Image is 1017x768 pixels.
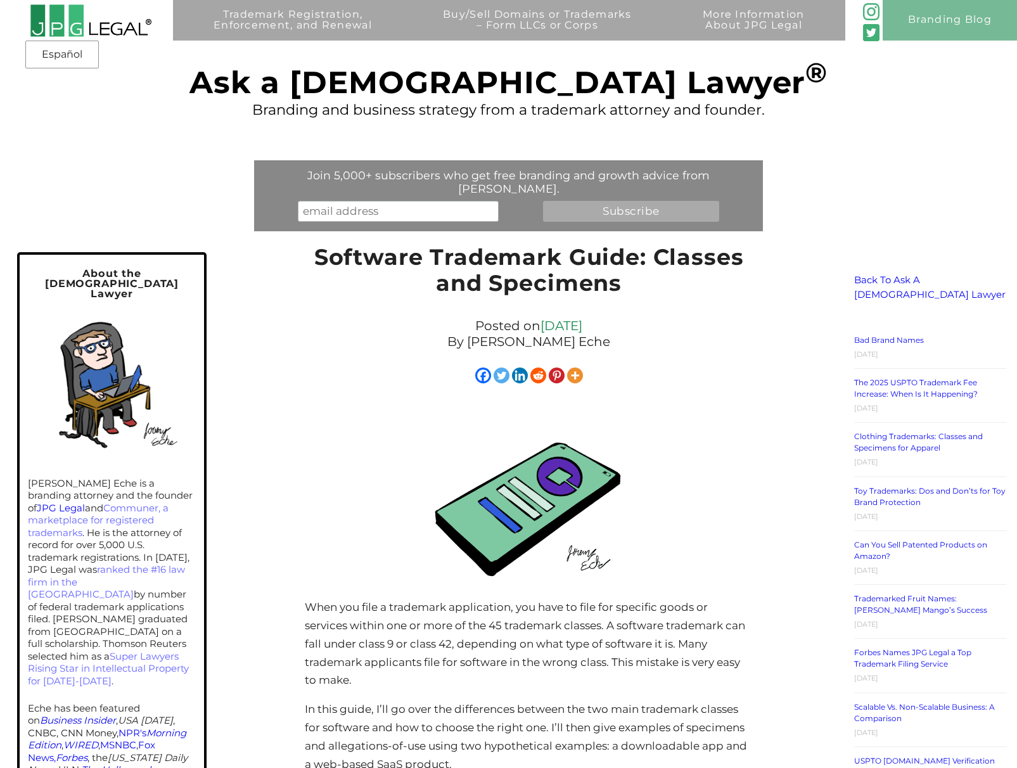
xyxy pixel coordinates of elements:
a: Scalable Vs. Non-Scalable Business: A Comparison [854,702,995,723]
input: email address [298,201,499,221]
a: Linkedin [512,368,528,383]
div: Posted on [305,315,752,353]
a: Pinterest [549,368,565,383]
a: Forbes [56,752,87,764]
h1: Software Trademark Guide: Classes and Specimens [305,245,752,302]
a: MSNBC [100,739,136,751]
a: More [567,368,583,383]
a: NPR'sMorning Edition [28,727,186,752]
a: ranked the #16 law firm in the [GEOGRAPHIC_DATA] [28,563,185,600]
em: USA [DATE] [118,714,173,726]
time: [DATE] [854,728,878,737]
time: [DATE] [854,512,878,521]
p: By [PERSON_NAME] Eche [311,334,746,350]
time: [DATE] [854,350,878,359]
a: Fox News, [28,739,155,764]
time: [DATE] [854,620,878,629]
input: Subscribe [543,201,719,221]
img: Self-portrait of Jeremy in his home office. [35,307,188,459]
a: [DATE] [540,318,582,333]
time: [DATE] [854,566,878,575]
time: [DATE] [854,458,878,466]
span: About the [DEMOGRAPHIC_DATA] Lawyer [45,267,179,300]
a: More InformationAbout JPG Legal [672,9,835,49]
a: WIRED [63,739,98,751]
a: Business Insider [40,714,116,726]
a: Can You Sell Patented Products on Amazon? [854,540,987,561]
a: Facebook [475,368,491,383]
a: JPG Legal [37,502,85,514]
a: Español [29,43,95,66]
img: Twitter_Social_Icon_Rounded_Square_Color-mid-green3-90.png [863,24,880,41]
img: 2016-logo-black-letters-3-r.png [30,4,152,37]
a: Clothing Trademarks: Classes and Specimens for Apparel [854,432,983,452]
time: [DATE] [854,674,878,682]
a: Trademark Registration,Enforcement, and Renewal [183,9,402,49]
img: glyph-logo_May2016-green3-90.png [863,3,880,20]
a: Communer, a marketplace for registered trademarks [28,502,169,539]
p: [PERSON_NAME] Eche is a branding attorney and the founder of and . He is the attorney of record f... [28,477,196,688]
a: Buy/Sell Domains or Trademarks– Form LLCs or Corps [413,9,662,49]
a: Super Lawyers Rising Star in Intellectual Property for [DATE]-[DATE] [28,650,189,687]
img: Green mobile phone app illustration by Jeremy Eche [432,404,626,598]
a: Trademarked Fruit Names: [PERSON_NAME] Mango’s Success [854,594,987,615]
time: [DATE] [854,404,878,413]
a: The 2025 USPTO Trademark Fee Increase: When Is It Happening? [854,378,978,399]
p: When you file a trademark application, you have to file for specific goods or services within one... [305,598,752,690]
a: Toy Trademarks: Dos and Don’ts for Toy Brand Protection [854,486,1006,507]
a: Reddit [530,368,546,383]
a: Bad Brand Names [854,335,924,345]
a: Back To Ask A [DEMOGRAPHIC_DATA] Lawyer [854,274,1006,300]
em: Morning Edition [28,727,186,752]
a: Forbes Names JPG Legal a Top Trademark Filing Service [854,648,971,669]
a: Twitter [494,368,509,383]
